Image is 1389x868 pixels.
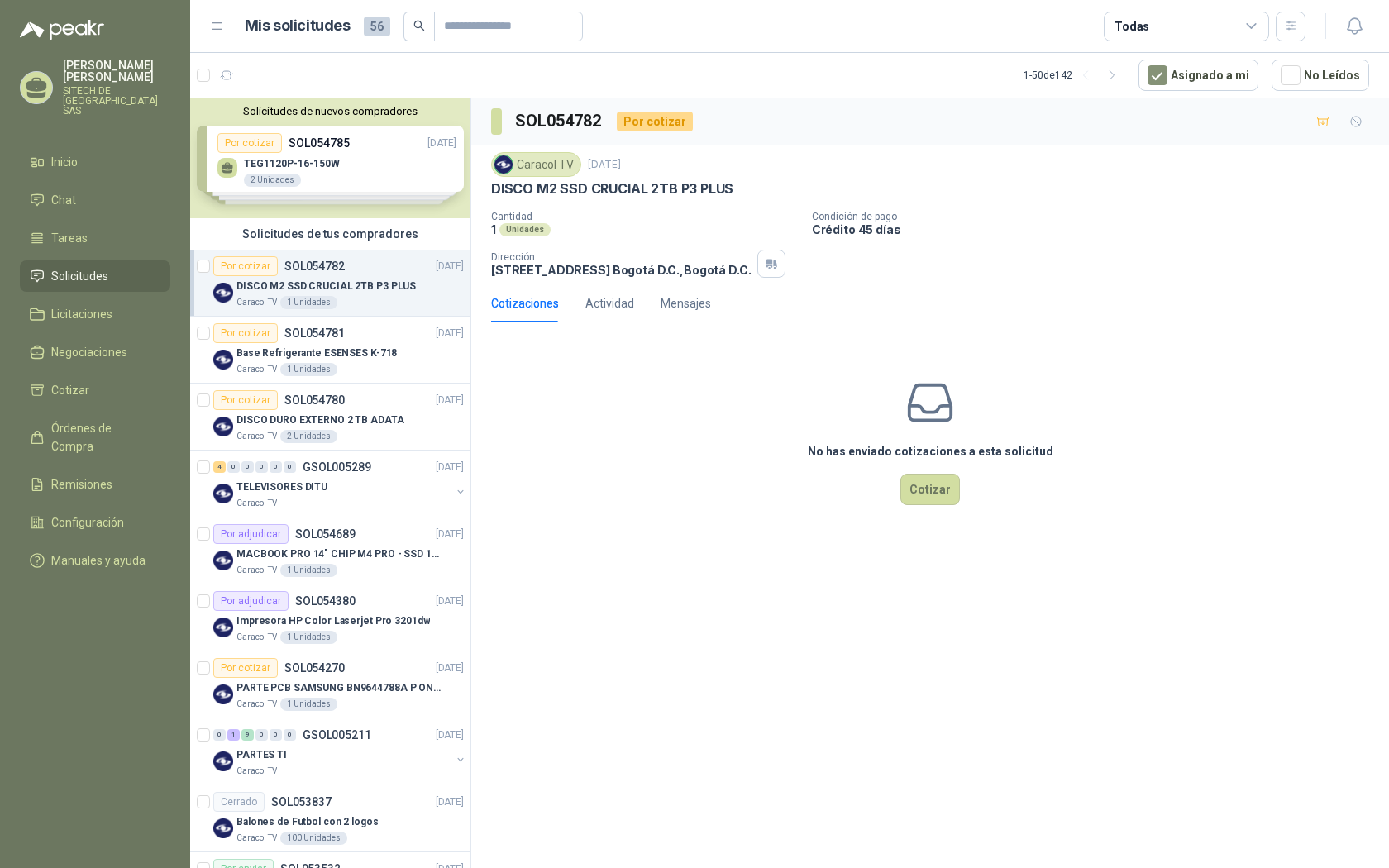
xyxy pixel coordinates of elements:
a: 0 1 9 0 0 0 GSOL005211[DATE] Company LogoPARTES TICaracol TV [213,725,467,778]
p: Balones de Futbol con 2 logos [236,814,379,830]
a: Por cotizarSOL054270[DATE] Company LogoPARTE PCB SAMSUNG BN9644788A P ONECONNECaracol TV1 Unidades [190,651,470,718]
p: SOL054689 [295,528,356,540]
div: 9 [241,729,254,741]
div: 0 [255,729,268,741]
div: 1 Unidades [280,631,337,644]
button: Solicitudes de nuevos compradores [197,105,464,117]
div: 0 [284,729,296,741]
div: Por cotizar [213,390,278,410]
a: Tareas [20,222,170,254]
div: 4 [213,461,226,473]
div: 1 Unidades [280,363,337,376]
p: PARTES TI [236,747,287,763]
p: [DATE] [436,326,464,341]
p: Caracol TV [236,430,277,443]
p: [DATE] [436,460,464,475]
p: [DATE] [436,594,464,609]
img: Company Logo [213,417,233,436]
div: 1 - 50 de 142 [1024,62,1125,88]
p: 1 [491,222,496,236]
h3: SOL054782 [515,108,604,134]
div: 2 Unidades [280,430,337,443]
a: Cotizar [20,374,170,406]
a: 4 0 0 0 0 0 GSOL005289[DATE] Company LogoTELEVISORES DITUCaracol TV [213,457,467,510]
img: Company Logo [213,818,233,838]
div: Por cotizar [617,112,693,131]
p: Cantidad [491,211,799,222]
span: Manuales y ayuda [51,551,146,570]
h3: No has enviado cotizaciones a esta solicitud [808,442,1053,460]
p: Caracol TV [236,832,277,845]
div: 1 [227,729,240,741]
p: [DATE] [436,794,464,810]
span: Inicio [51,153,78,171]
p: [DATE] [588,157,621,173]
img: Company Logo [213,484,233,503]
img: Company Logo [213,618,233,637]
p: [DATE] [436,259,464,274]
div: Actividad [585,294,634,312]
div: Cerrado [213,792,265,812]
a: Solicitudes [20,260,170,292]
span: Configuración [51,513,124,532]
p: SOL054270 [284,662,345,674]
img: Company Logo [213,684,233,704]
a: Manuales y ayuda [20,545,170,576]
div: Por cotizar [213,658,278,678]
a: Chat [20,184,170,216]
a: Por adjudicarSOL054380[DATE] Company LogoImpresora HP Color Laserjet Pro 3201dwCaracol TV1 Unidades [190,584,470,651]
p: Caracol TV [236,296,277,309]
p: DISCO DURO EXTERNO 2 TB ADATA [236,413,404,428]
a: Por cotizarSOL054782[DATE] Company LogoDISCO M2 SSD CRUCIAL 2TB P3 PLUSCaracol TV1 Unidades [190,250,470,317]
p: GSOL005211 [303,729,371,741]
div: Solicitudes de nuevos compradoresPor cotizarSOL054785[DATE] TEG1120P-16-150W2 UnidadesPor cotizar... [190,98,470,218]
p: [PERSON_NAME] [PERSON_NAME] [63,60,170,83]
a: CerradoSOL053837[DATE] Company LogoBalones de Futbol con 2 logosCaracol TV100 Unidades [190,785,470,852]
p: [STREET_ADDRESS] Bogotá D.C. , Bogotá D.C. [491,263,751,277]
span: Licitaciones [51,305,112,323]
a: Por cotizarSOL054780[DATE] Company LogoDISCO DURO EXTERNO 2 TB ADATACaracol TV2 Unidades [190,384,470,451]
div: Unidades [499,223,551,236]
div: Cotizaciones [491,294,559,312]
a: Configuración [20,507,170,538]
span: Solicitudes [51,267,108,285]
div: Mensajes [661,294,711,312]
p: Impresora HP Color Laserjet Pro 3201dw [236,613,430,629]
p: Crédito 45 días [812,222,1382,236]
img: Company Logo [213,350,233,370]
p: [DATE] [436,661,464,676]
img: Company Logo [213,283,233,303]
span: Tareas [51,229,88,247]
p: Caracol TV [236,631,277,644]
span: Órdenes de Compra [51,419,155,455]
div: 0 [270,461,282,473]
a: Inicio [20,146,170,178]
div: Por cotizar [213,256,278,276]
div: Todas [1115,17,1149,36]
p: SOL054782 [284,260,345,272]
div: 0 [241,461,254,473]
p: Caracol TV [236,698,277,711]
div: 0 [227,461,240,473]
img: Logo peakr [20,20,104,40]
img: Company Logo [213,751,233,771]
p: SOL054781 [284,327,345,339]
a: Por adjudicarSOL054689[DATE] Company LogoMACBOOK PRO 14" CHIP M4 PRO - SSD 1TB RAM 24GBCaracol TV... [190,517,470,584]
p: SOL054380 [295,595,356,607]
div: 1 Unidades [280,564,337,577]
button: Asignado a mi [1138,60,1258,91]
p: Caracol TV [236,497,277,510]
div: Caracol TV [491,152,581,177]
div: 100 Unidades [280,832,347,845]
img: Company Logo [494,155,513,174]
p: Condición de pago [812,211,1382,222]
p: Caracol TV [236,765,277,778]
div: 0 [213,729,226,741]
p: MACBOOK PRO 14" CHIP M4 PRO - SSD 1TB RAM 24GB [236,546,442,562]
p: Dirección [491,251,751,263]
div: Solicitudes de tus compradores [190,218,470,250]
a: Por cotizarSOL054781[DATE] Company LogoBase Refrigerante ESENSES K-718Caracol TV1 Unidades [190,317,470,384]
div: Por cotizar [213,323,278,343]
div: Por adjudicar [213,524,289,544]
p: Base Refrigerante ESENSES K-718 [236,346,397,361]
